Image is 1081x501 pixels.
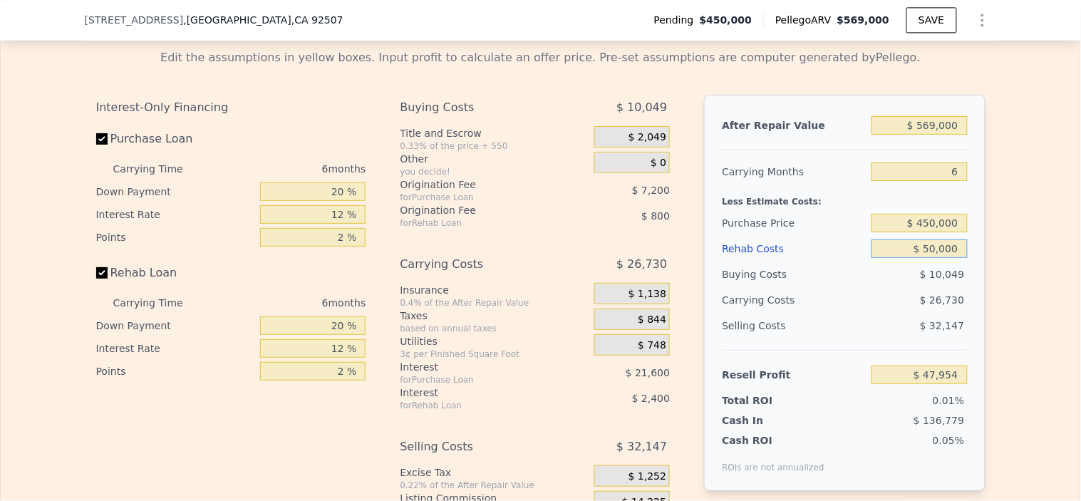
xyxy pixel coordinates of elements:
div: for Rehab Loan [400,217,559,229]
span: $569,000 [837,14,890,26]
input: Rehab Loan [96,267,108,279]
div: Selling Costs [400,434,559,460]
div: Origination Fee [400,203,559,217]
div: Carrying Costs [400,252,559,277]
div: Carrying Months [722,159,866,185]
span: Pending [654,13,700,27]
div: 0.22% of the After Repair Value [400,480,589,491]
div: for Purchase Loan [400,374,559,386]
span: , [GEOGRAPHIC_DATA] [183,13,343,27]
div: Cash ROI [722,433,824,448]
label: Rehab Loan [96,260,255,286]
span: $ 2,400 [632,393,670,404]
div: based on annual taxes [400,323,589,334]
div: Down Payment [96,314,255,337]
div: Edit the assumptions in yellow boxes. Input profit to calculate an offer price. Pre-set assumptio... [96,49,986,66]
span: $ 748 [638,339,666,352]
div: Interest-Only Financing [96,95,366,120]
div: you decide! [400,166,589,177]
span: $ 32,147 [920,320,964,331]
div: Purchase Price [722,210,866,236]
span: $ 1,138 [629,288,666,301]
div: Utilities [400,334,589,348]
span: $450,000 [700,13,752,27]
span: $ 0 [651,157,666,170]
div: Origination Fee [400,177,559,192]
span: $ 26,730 [920,294,964,306]
span: $ 10,049 [920,269,964,280]
div: 3¢ per Finished Square Foot [400,348,589,360]
span: $ 1,252 [629,470,666,483]
div: Total ROI [722,393,811,408]
span: $ 2,049 [629,131,666,144]
div: Other [400,152,589,166]
div: Buying Costs [722,262,866,287]
div: Carrying Time [113,157,206,180]
span: $ 844 [638,314,666,326]
div: Cash In [722,413,811,428]
label: Purchase Loan [96,126,255,152]
span: $ 7,200 [632,185,670,196]
div: Points [96,360,255,383]
div: Resell Profit [722,362,866,388]
button: SAVE [906,7,956,33]
div: Points [96,226,255,249]
span: Pellego ARV [775,13,837,27]
div: After Repair Value [722,113,866,138]
div: Less Estimate Costs: [722,185,967,210]
span: , CA 92507 [291,14,343,26]
div: Interest Rate [96,203,255,226]
div: for Rehab Loan [400,400,559,411]
span: $ 10,049 [616,95,667,120]
div: 0.4% of the After Repair Value [400,297,589,309]
div: Interest [400,360,559,374]
div: Excise Tax [400,465,589,480]
span: [STREET_ADDRESS] [85,13,184,27]
span: 0.01% [933,395,964,406]
div: 6 months [212,291,366,314]
span: $ 21,600 [626,367,670,378]
div: Carrying Time [113,291,206,314]
div: ROIs are not annualized [722,448,824,473]
span: 0.05% [933,435,964,446]
div: Buying Costs [400,95,559,120]
div: for Purchase Loan [400,192,559,203]
div: Down Payment [96,180,255,203]
div: 6 months [212,157,366,180]
button: Show Options [968,6,997,34]
div: Interest Rate [96,337,255,360]
div: Title and Escrow [400,126,589,140]
div: Taxes [400,309,589,323]
div: Rehab Costs [722,236,866,262]
div: Interest [400,386,559,400]
span: $ 800 [641,210,670,222]
input: Purchase Loan [96,133,108,145]
span: $ 26,730 [616,252,667,277]
div: Carrying Costs [722,287,811,313]
div: Insurance [400,283,589,297]
span: $ 136,779 [914,415,964,426]
div: Selling Costs [722,313,866,339]
span: $ 32,147 [616,434,667,460]
div: 0.33% of the price + 550 [400,140,589,152]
